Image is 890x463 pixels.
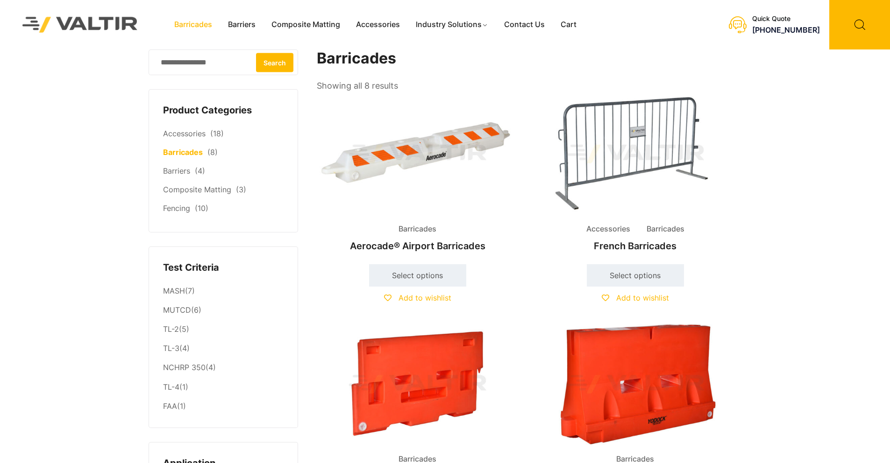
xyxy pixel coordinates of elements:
span: Add to wishlist [616,293,669,302]
li: (4) [163,358,284,378]
li: (7) [163,281,284,301]
a: FAA [163,401,177,411]
a: BarricadesAerocade® Airport Barricades [317,93,519,256]
span: Barricades [392,222,443,236]
a: [PHONE_NUMBER] [752,25,820,35]
a: Barriers [220,18,263,32]
a: Cart [553,18,584,32]
span: Accessories [579,222,637,236]
a: TL-2 [163,324,179,334]
a: Composite Matting [163,185,231,194]
h4: Test Criteria [163,261,284,275]
a: Composite Matting [263,18,348,32]
li: (6) [163,301,284,320]
a: Barriers [163,166,190,175]
h2: French Barricades [534,236,736,256]
a: MASH [163,286,185,295]
a: Select options for “French Barricades” [587,264,684,287]
a: Accessories [163,129,206,138]
li: (1) [163,397,284,414]
span: (3) [236,185,246,194]
li: (1) [163,378,284,397]
a: TL-3 [163,344,179,353]
h1: Barricades [317,49,737,68]
span: (4) [195,166,205,175]
a: Accessories [348,18,408,32]
a: MUTCD [163,305,191,315]
img: Valtir Rentals [10,5,150,44]
div: Quick Quote [752,15,820,23]
span: Barricades [640,222,691,236]
h4: Product Categories [163,104,284,118]
span: (10) [195,203,208,213]
li: (4) [163,339,284,358]
span: (8) [207,147,218,157]
a: Accessories BarricadesFrench Barricades [534,93,736,256]
a: Add to wishlist [602,293,669,302]
p: Showing all 8 results [317,78,398,94]
span: (18) [210,129,224,138]
a: Contact Us [496,18,553,32]
button: Search [256,53,293,72]
a: Fencing [163,203,190,213]
h2: Aerocade® Airport Barricades [317,236,519,256]
a: NCHRP 350 [163,363,206,372]
a: TL-4 [163,382,179,392]
a: Barricades [166,18,220,32]
a: Add to wishlist [384,293,451,302]
a: Industry Solutions [408,18,496,32]
span: Add to wishlist [399,293,451,302]
li: (5) [163,320,284,339]
a: Barricades [163,147,203,157]
a: Select options for “Aerocade® Airport Barricades” [369,264,466,287]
